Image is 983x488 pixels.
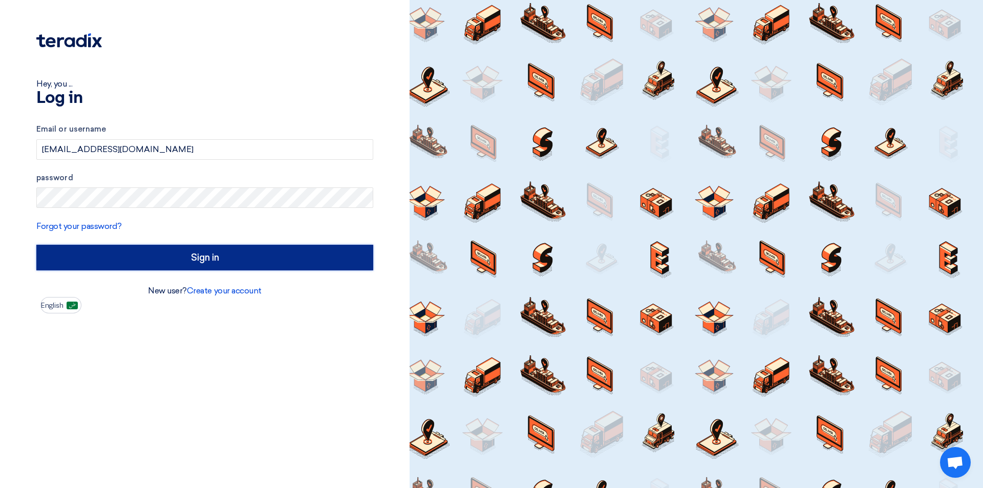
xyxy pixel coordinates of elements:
[36,33,102,48] img: Teradix logo
[187,286,262,295] a: Create your account
[148,286,187,295] font: New user?
[36,139,373,160] input: Enter your business email or username
[41,301,63,310] font: English
[940,447,971,478] div: Open chat
[36,245,373,270] input: Sign in
[40,297,81,313] button: English
[36,79,72,89] font: Hey, you ...
[67,302,78,309] img: ar-AR.png
[36,124,106,134] font: Email or username
[36,173,73,182] font: password
[36,90,82,107] font: Log in
[36,221,122,231] a: Forgot your password?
